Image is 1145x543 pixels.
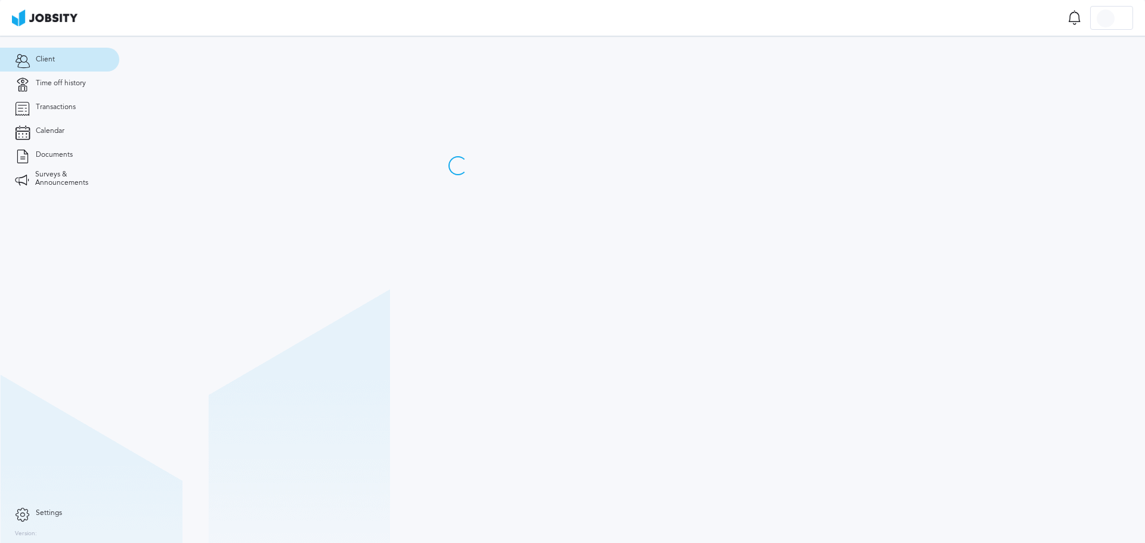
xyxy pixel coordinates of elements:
[36,79,86,88] span: Time off history
[36,55,55,64] span: Client
[36,103,76,111] span: Transactions
[15,530,37,538] label: Version:
[36,151,73,159] span: Documents
[35,170,104,187] span: Surveys & Announcements
[36,127,64,135] span: Calendar
[12,10,78,26] img: ab4bad089aa723f57921c736e9817d99.png
[36,509,62,517] span: Settings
